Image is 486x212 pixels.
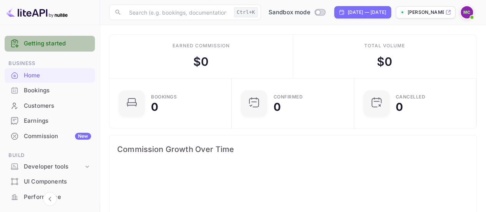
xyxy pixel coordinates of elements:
div: 0 [396,102,403,112]
input: Search (e.g. bookings, documentation) [124,5,231,20]
div: Developer tools [24,162,83,171]
a: Getting started [24,39,91,48]
div: Home [5,68,95,83]
div: $ 0 [377,53,392,70]
span: Commission Growth Over Time [117,143,469,155]
div: Developer tools [5,160,95,174]
a: UI Components [5,174,95,189]
div: 0 [151,102,158,112]
div: Home [24,71,91,80]
div: $ 0 [193,53,209,70]
span: Build [5,151,95,160]
div: Confirmed [273,95,303,99]
img: LiteAPI logo [6,6,68,18]
img: Mirjana Cale [461,6,473,18]
div: Bookings [24,86,91,95]
span: Sandbox mode [269,8,310,17]
a: CommissionNew [5,129,95,143]
button: Collapse navigation [43,192,57,206]
div: Bookings [5,83,95,98]
a: Earnings [5,114,95,128]
div: Getting started [5,36,95,52]
a: Customers [5,98,95,113]
div: UI Components [24,177,91,186]
a: Bookings [5,83,95,97]
a: Home [5,68,95,82]
div: New [75,133,91,140]
div: CommissionNew [5,129,95,144]
div: Bookings [151,95,177,99]
div: Ctrl+K [234,7,258,17]
div: Performance [24,193,91,202]
div: Earnings [24,117,91,125]
div: Earned commission [173,42,229,49]
div: Customers [24,102,91,110]
div: Switch to Production mode [265,8,328,17]
div: UI Components [5,174,95,189]
div: Total volume [364,42,405,49]
div: CANCELLED [396,95,426,99]
div: 0 [273,102,280,112]
a: Performance [5,190,95,204]
p: [PERSON_NAME]-yzr8s.nui... [408,9,444,16]
div: [DATE] — [DATE] [348,9,386,16]
span: Business [5,59,95,68]
div: Commission [24,132,91,141]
